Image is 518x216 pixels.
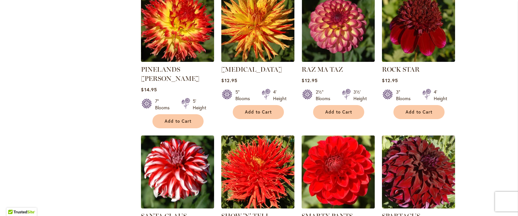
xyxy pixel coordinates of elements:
span: $12.95 [382,77,398,83]
div: 4' Height [434,89,447,102]
a: PINELANDS [PERSON_NAME] [141,65,199,82]
div: 4' Height [273,89,287,102]
div: 5' Height [193,98,206,111]
span: Add to Cart [245,109,272,115]
a: SANTA CLAUS [141,204,214,210]
div: 3" Blooms [396,89,414,102]
img: SHOW 'N' TELL [221,135,294,208]
img: SANTA CLAUS [141,135,214,208]
span: $12.95 [221,77,237,83]
a: RAZ MA TAZ [302,57,375,63]
a: ROCK STAR [382,65,420,73]
div: 5" Blooms [235,89,254,102]
img: Spartacus [382,135,455,208]
a: RAZ MA TAZ [302,65,343,73]
button: Add to Cart [152,114,204,128]
span: $14.95 [141,86,157,93]
button: Add to Cart [393,105,445,119]
button: Add to Cart [313,105,364,119]
div: 2½" Blooms [316,89,334,102]
a: [MEDICAL_DATA] [221,65,282,73]
span: Add to Cart [165,118,191,124]
button: Add to Cart [233,105,284,119]
span: $12.95 [302,77,317,83]
a: SMARTY PANTS [302,204,375,210]
span: Add to Cart [325,109,352,115]
a: POPPERS [221,57,294,63]
a: Spartacus [382,204,455,210]
a: ROCK STAR [382,57,455,63]
div: 3½' Height [353,89,367,102]
div: 7" Blooms [155,98,173,111]
iframe: Launch Accessibility Center [5,193,23,211]
a: PINELANDS PAM [141,57,214,63]
img: SMARTY PANTS [300,134,377,210]
span: Add to Cart [406,109,432,115]
a: SHOW 'N' TELL [221,204,294,210]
